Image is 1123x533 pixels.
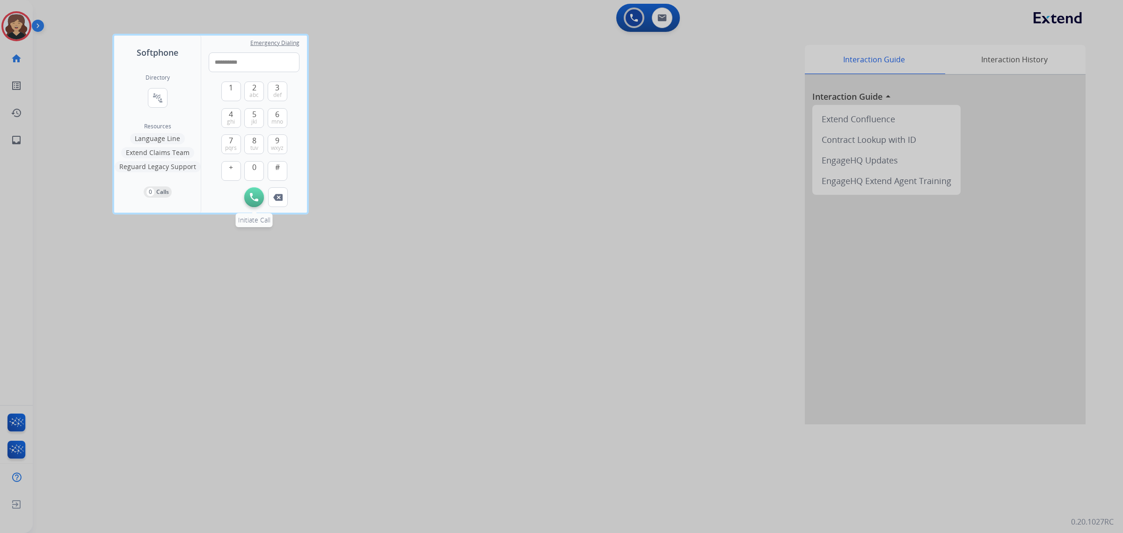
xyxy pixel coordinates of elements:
[275,162,280,173] span: #
[271,118,283,126] span: mno
[251,118,257,126] span: jkl
[144,186,172,198] button: 0Calls
[130,133,185,144] button: Language Line
[250,39,299,47] span: Emergency Dialing
[121,147,194,158] button: Extend Claims Team
[146,188,154,196] p: 0
[137,46,178,59] span: Softphone
[250,193,258,201] img: call-button
[227,118,235,126] span: ghi
[275,135,279,146] span: 9
[244,187,264,207] button: Initiate Call
[152,92,163,104] mat-icon: connect_without_contact
[115,161,201,172] button: Reguard Legacy Support
[275,82,279,93] span: 3
[229,109,233,120] span: 4
[238,215,270,224] span: Initiate Call
[1071,516,1114,527] p: 0.20.1027RC
[146,74,170,81] h2: Directory
[268,161,287,181] button: #
[221,81,241,101] button: 1
[268,134,287,154] button: 9wxyz
[156,188,169,196] p: Calls
[244,134,264,154] button: 8tuv
[229,135,233,146] span: 7
[221,161,241,181] button: +
[244,81,264,101] button: 2abc
[244,161,264,181] button: 0
[229,162,233,173] span: +
[250,144,258,152] span: tuv
[252,135,256,146] span: 8
[273,194,283,201] img: call-button
[268,81,287,101] button: 3def
[271,144,284,152] span: wxyz
[244,108,264,128] button: 5jkl
[225,144,237,152] span: pqrs
[268,108,287,128] button: 6mno
[252,109,256,120] span: 5
[144,123,171,130] span: Resources
[252,82,256,93] span: 2
[252,162,256,173] span: 0
[221,134,241,154] button: 7pqrs
[275,109,279,120] span: 6
[221,108,241,128] button: 4ghi
[229,82,233,93] span: 1
[273,91,282,99] span: def
[249,91,259,99] span: abc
